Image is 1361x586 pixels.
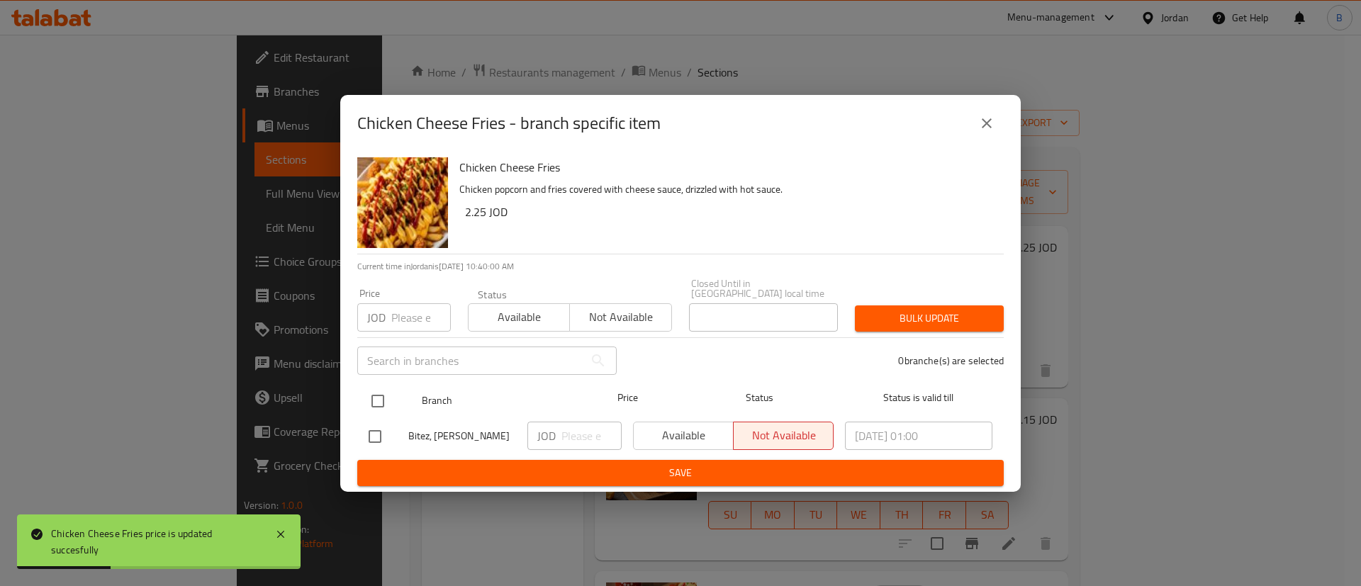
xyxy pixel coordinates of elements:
[576,307,666,327] span: Not available
[537,427,556,444] p: JOD
[357,112,661,135] h2: Chicken Cheese Fries - branch specific item
[369,464,992,482] span: Save
[581,389,675,407] span: Price
[391,303,451,332] input: Please enter price
[468,303,570,332] button: Available
[459,181,992,198] p: Chicken popcorn and fries covered with cheese sauce, drizzled with hot sauce.
[367,309,386,326] p: JOD
[357,346,584,375] input: Search in branches
[51,526,261,558] div: Chicken Cheese Fries price is updated succesfully
[866,310,992,327] span: Bulk update
[569,303,671,332] button: Not available
[970,106,1004,140] button: close
[422,392,569,410] span: Branch
[357,157,448,248] img: Chicken Cheese Fries
[855,305,1004,332] button: Bulk update
[459,157,992,177] h6: Chicken Cheese Fries
[465,202,992,222] h6: 2.25 JOD
[686,389,834,407] span: Status
[408,427,516,445] span: Bitez, [PERSON_NAME]
[357,260,1004,273] p: Current time in Jordan is [DATE] 10:40:00 AM
[898,354,1004,368] p: 0 branche(s) are selected
[357,460,1004,486] button: Save
[561,422,622,450] input: Please enter price
[474,307,564,327] span: Available
[845,389,992,407] span: Status is valid till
